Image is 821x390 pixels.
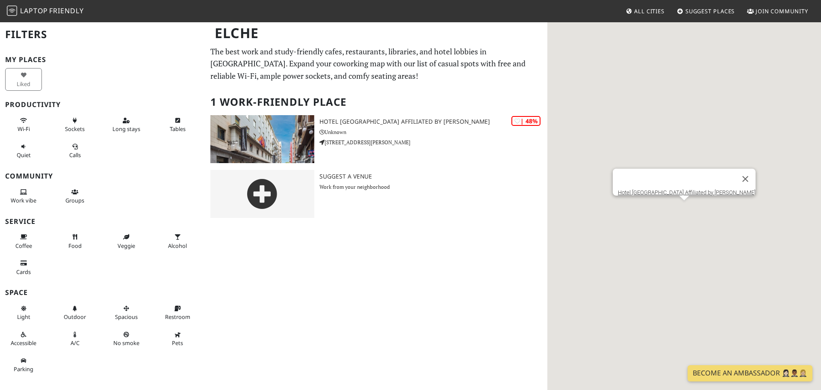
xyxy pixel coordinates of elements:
span: Spacious [115,313,138,321]
span: Veggie [118,242,135,250]
button: Outdoor [56,301,93,324]
span: Food [68,242,82,250]
span: People working [11,196,36,204]
span: Restroom [165,313,190,321]
h3: Hotel [GEOGRAPHIC_DATA] Affiliated by [PERSON_NAME] [319,118,547,125]
p: The best work and study-friendly cafes, restaurants, libraries, and hotel lobbies in [GEOGRAPHIC_... [210,45,542,82]
span: Natural light [17,313,30,321]
h1: Elche [208,21,546,45]
h3: Community [5,172,200,180]
button: Coffee [5,230,42,253]
button: Alcohol [159,230,196,253]
span: All Cities [634,7,664,15]
button: Veggie [108,230,145,253]
span: Smoke free [113,339,139,347]
span: Accessible [11,339,36,347]
a: Suggest a Venue Work from your neighborhood [205,170,547,218]
h3: Suggest a Venue [319,173,547,180]
span: Power sockets [65,125,85,133]
img: LaptopFriendly [7,6,17,16]
button: A/C [56,327,93,350]
a: Suggest Places [673,3,738,19]
p: Unknown [319,128,547,136]
h3: Productivity [5,101,200,109]
span: Stable Wi-Fi [18,125,30,133]
button: Long stays [108,113,145,136]
button: Pets [159,327,196,350]
span: Group tables [65,196,84,204]
button: Cerrar [735,169,756,189]
button: Sockets [56,113,93,136]
span: Outdoor area [64,313,86,321]
button: Work vibe [5,185,42,208]
span: Laptop [20,6,48,15]
button: Spacious [108,301,145,324]
img: gray-place-d2bdb4477600e061c01bd816cc0f2ef0cfcb1ca9e3ad78868dd16fb2af073a21.png [210,170,314,218]
h2: 1 Work-Friendly Place [210,89,542,115]
span: Friendly [49,6,83,15]
span: Suggest Places [685,7,735,15]
span: Quiet [17,151,31,159]
span: Pet friendly [172,339,183,347]
button: Light [5,301,42,324]
span: Air conditioned [71,339,80,347]
span: Credit cards [16,268,31,276]
h2: Filters [5,21,200,48]
button: Accessible [5,327,42,350]
h3: Space [5,289,200,297]
span: Work-friendly tables [170,125,186,133]
button: No smoke [108,327,145,350]
p: [STREET_ADDRESS][PERSON_NAME] [319,138,547,146]
span: Coffee [15,242,32,250]
h3: Service [5,217,200,226]
button: Calls [56,140,93,162]
button: Food [56,230,93,253]
button: Groups [56,185,93,208]
button: Quiet [5,140,42,162]
a: LaptopFriendly LaptopFriendly [7,4,84,19]
a: Hotel [GEOGRAPHIC_DATA] Affiliated by [PERSON_NAME] [618,189,756,196]
span: Parking [14,365,33,373]
h3: My Places [5,56,200,64]
a: Become an Ambassador 🤵🏻‍♀️🤵🏾‍♂️🤵🏼‍♀️ [688,365,812,381]
span: Join Community [756,7,808,15]
button: Cards [5,256,42,279]
div: | 48% [511,116,540,126]
button: Tables [159,113,196,136]
button: Wi-Fi [5,113,42,136]
img: Hotel Elche Centro Affiliated by Meliá [210,115,314,163]
span: Long stays [112,125,140,133]
a: Join Community [744,3,812,19]
a: Hotel Elche Centro Affiliated by Meliá | 48% Hotel [GEOGRAPHIC_DATA] Affiliated by [PERSON_NAME] ... [205,115,547,163]
span: Video/audio calls [69,151,81,159]
p: Work from your neighborhood [319,183,547,191]
a: All Cities [622,3,668,19]
button: Parking [5,354,42,376]
button: Restroom [159,301,196,324]
span: Alcohol [168,242,187,250]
